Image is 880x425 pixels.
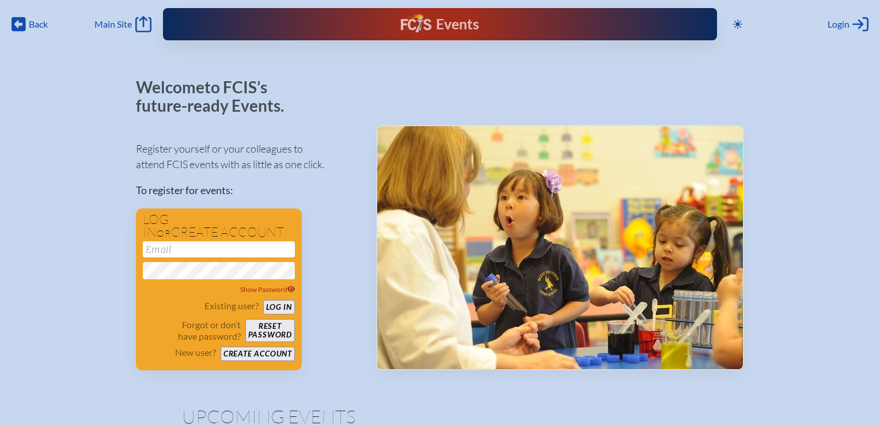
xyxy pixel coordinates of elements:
button: Create account [221,347,295,361]
p: Existing user? [204,300,259,312]
div: FCIS Events — Future ready [320,14,560,35]
input: Email [143,241,295,257]
p: To register for events: [136,183,358,198]
span: or [157,227,171,239]
p: Forgot or don’t have password? [143,319,241,342]
span: Show Password [240,285,295,294]
p: New user? [175,347,216,358]
span: Main Site [94,18,132,30]
span: Back [29,18,48,30]
button: Log in [263,300,295,314]
a: Main Site [94,16,151,32]
p: Welcome to FCIS’s future-ready Events. [136,78,297,115]
h1: Log in create account [143,213,295,239]
button: Resetpassword [245,319,295,342]
span: Login [828,18,849,30]
p: Register yourself or your colleagues to attend FCIS events with as little as one click. [136,141,358,172]
img: Events [377,126,743,369]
